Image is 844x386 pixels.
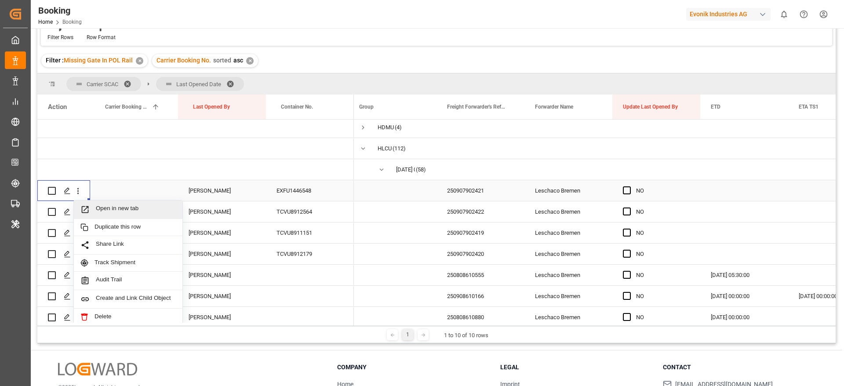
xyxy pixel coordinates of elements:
span: Update Last Opened By [623,104,678,110]
span: sorted [213,57,231,64]
div: [PERSON_NAME] [178,222,266,243]
div: [PERSON_NAME] [178,265,266,285]
span: Last Opened By [193,104,230,110]
span: (58) [416,160,426,180]
span: Last Opened Date [176,81,221,87]
div: Leschaco Bremen [524,286,612,306]
div: [DATE] 05:30:00 [700,265,788,285]
span: Group [359,104,374,110]
div: 250808610880 [437,307,524,328]
div: Press SPACE to select this row. [37,180,354,201]
div: Press SPACE to select this row. [37,117,354,138]
div: NO [636,286,690,306]
div: 1 [402,329,413,340]
div: Action [48,103,67,111]
div: Press SPACE to select this row. [37,244,354,265]
div: NO [636,244,690,264]
div: NO [636,265,690,285]
div: [DATE] 00:00:00 [700,286,788,306]
div: [PERSON_NAME] [178,286,266,306]
div: Press SPACE to select this row. [37,138,354,159]
div: TCVU8912179 [266,244,354,264]
div: [PERSON_NAME] [178,201,266,222]
div: TCVU8912564 [266,201,354,222]
h3: Company [337,363,489,372]
button: Evonik Industries AG [686,6,774,22]
div: Press SPACE to select this row. [37,307,354,328]
div: ✕ [246,57,254,65]
span: Carrier Booking No. [105,104,148,110]
span: ETA TS1 [799,104,819,110]
div: 250808610555 [437,265,524,285]
div: Press SPACE to select this row. [37,265,354,286]
span: Forwarder Name [535,104,573,110]
div: EXFU1446548 [266,180,354,201]
div: HDMU [378,117,394,138]
span: Carrier Booking No. [156,57,211,64]
button: show 0 new notifications [774,4,794,24]
div: 250907902419 [437,222,524,243]
div: Booking [38,4,82,17]
h3: Legal [500,363,652,372]
span: Filter : [46,57,64,64]
div: Press SPACE to select this row. [37,159,354,180]
div: 1 to 10 of 10 rows [444,331,488,340]
span: asc [233,57,243,64]
span: (4) [395,117,402,138]
div: 250907902420 [437,244,524,264]
div: Leschaco Bremen [524,201,612,222]
h3: Contact [663,363,815,372]
div: Press SPACE to select this row. [37,286,354,307]
div: [PERSON_NAME] [178,307,266,328]
div: NO [636,202,690,222]
div: TCVU8911151 [266,222,354,243]
div: [PERSON_NAME] [178,180,266,201]
div: Leschaco Bremen [524,244,612,264]
div: Row Format [87,33,116,41]
div: [DATE] 00:00:00 [396,160,415,180]
a: Home [38,19,53,25]
div: Press SPACE to select this row. [37,222,354,244]
div: Press SPACE to select this row. [37,201,354,222]
span: (112) [393,138,406,159]
div: Leschaco Bremen [524,222,612,243]
button: Help Center [794,4,814,24]
div: Leschaco Bremen [524,307,612,328]
div: NO [636,307,690,328]
div: [DATE] 00:00:00 [700,307,788,328]
span: Freight Forwarder's Reference No. [447,104,506,110]
div: Leschaco Bremen [524,180,612,201]
div: NO [636,223,690,243]
span: Missing Gate In POL Rail [64,57,133,64]
div: Evonik Industries AG [686,8,771,21]
div: NO [636,181,690,201]
div: Leschaco Bremen [524,265,612,285]
span: ETD [711,104,720,110]
span: Container No. [281,104,313,110]
div: 250908610166 [437,286,524,306]
div: ✕ [136,57,143,65]
div: 250907902422 [437,201,524,222]
div: [PERSON_NAME] [178,244,266,264]
div: HLCU [378,138,392,159]
div: Filter Rows [47,33,73,41]
span: Carrier SCAC [87,81,118,87]
img: Logward Logo [58,363,137,375]
div: 250907902421 [437,180,524,201]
